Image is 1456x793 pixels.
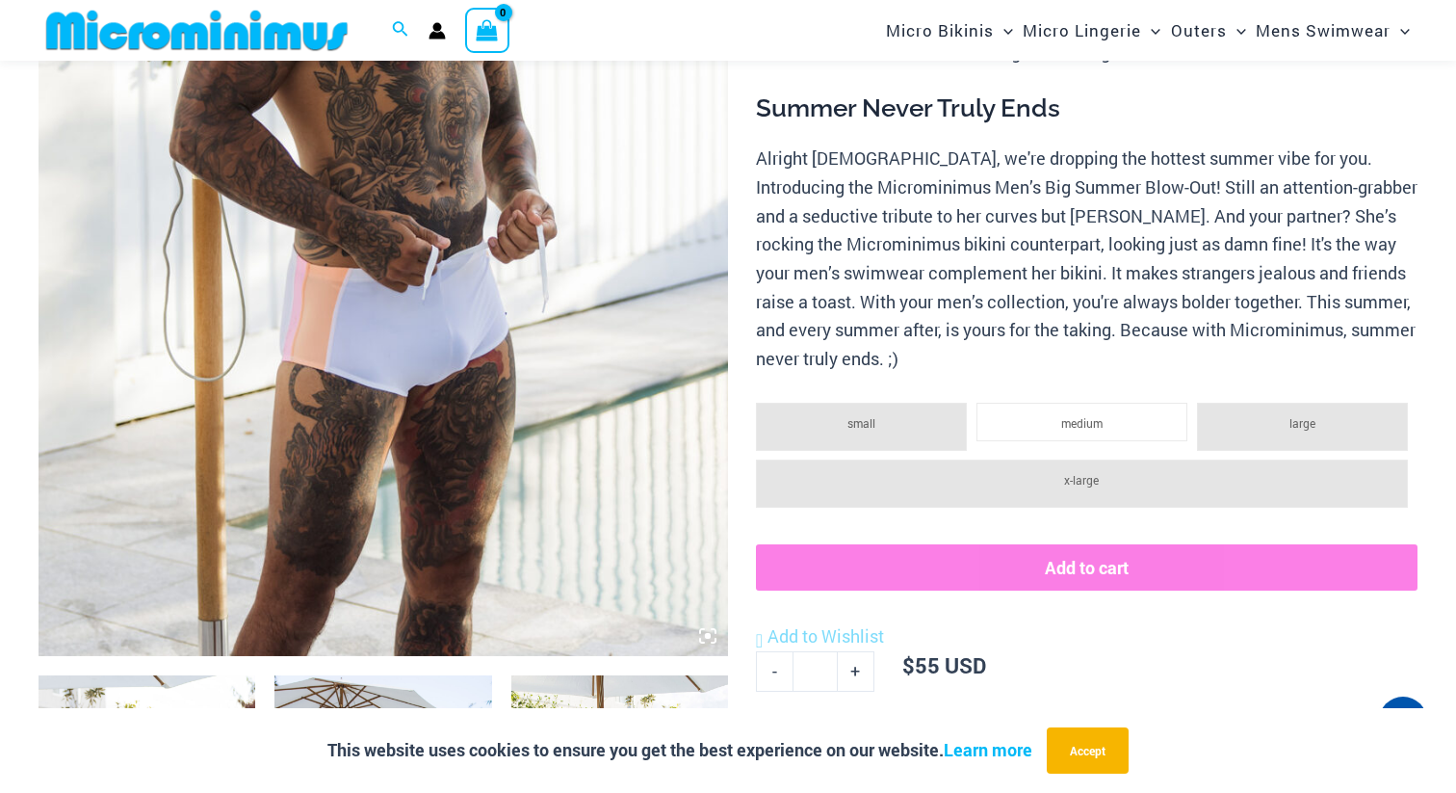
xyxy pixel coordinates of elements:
img: MM SHOP LOGO FLAT [39,9,355,52]
a: + [838,651,874,692]
a: OutersMenu ToggleMenu Toggle [1166,6,1251,55]
span: medium [1061,415,1103,431]
span: Menu Toggle [994,6,1013,55]
a: Learn more [944,738,1032,761]
li: x-large [756,460,1408,508]
button: Add to cart [756,544,1417,591]
a: - [756,651,793,692]
span: small [847,415,875,431]
button: Accept [1047,727,1129,774]
nav: Site Navigation [878,3,1417,58]
span: Add to Wishlist [767,624,884,648]
span: Micro Lingerie [1023,6,1141,55]
h3: Summer Never Truly Ends [756,93,1417,125]
a: Account icon link [429,22,446,40]
li: small [756,403,967,451]
p: This website uses cookies to ensure you get the best experience on our website. [327,736,1032,765]
li: medium [976,403,1187,441]
a: Micro BikinisMenu ToggleMenu Toggle [881,6,1018,55]
span: Menu Toggle [1141,6,1160,55]
span: Mens Swimwear [1256,6,1391,55]
span: Menu Toggle [1227,6,1246,55]
a: Search icon link [392,18,409,43]
a: View Shopping Cart, empty [465,8,509,52]
span: x-large [1064,472,1099,488]
p: Alright [DEMOGRAPHIC_DATA], we're dropping the hottest summer vibe for you. Introducing the Micro... [756,145,1417,374]
a: Add to Wishlist [756,622,884,651]
a: Micro LingerieMenu ToggleMenu Toggle [1018,6,1165,55]
bdi: 55 USD [902,651,986,679]
span: Micro Bikinis [886,6,994,55]
a: Mens SwimwearMenu ToggleMenu Toggle [1251,6,1415,55]
span: $ [902,651,915,679]
span: large [1289,415,1315,431]
input: Product quantity [793,651,838,692]
span: Menu Toggle [1391,6,1410,55]
li: large [1197,403,1408,451]
span: Outers [1171,6,1227,55]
